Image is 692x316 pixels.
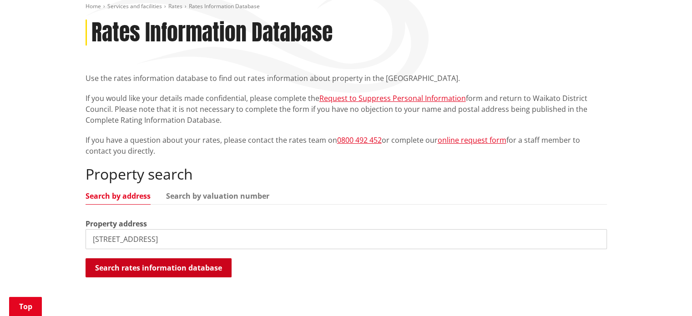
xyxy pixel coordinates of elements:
[86,2,101,10] a: Home
[438,135,506,145] a: online request form
[86,73,607,84] p: Use the rates information database to find out rates information about property in the [GEOGRAPHI...
[337,135,382,145] a: 0800 492 452
[86,166,607,183] h2: Property search
[86,192,151,200] a: Search by address
[9,297,42,316] a: Top
[86,93,607,125] p: If you would like your details made confidential, please complete the form and return to Waikato ...
[86,258,232,277] button: Search rates information database
[319,93,466,103] a: Request to Suppress Personal Information
[86,218,147,229] label: Property address
[166,192,269,200] a: Search by valuation number
[86,135,607,156] p: If you have a question about your rates, please contact the rates team on or complete our for a s...
[86,3,607,10] nav: breadcrumb
[168,2,182,10] a: Rates
[189,2,260,10] span: Rates Information Database
[91,20,333,46] h1: Rates Information Database
[86,229,607,249] input: e.g. Duke Street NGARUAWAHIA
[650,278,683,311] iframe: Messenger Launcher
[107,2,162,10] a: Services and facilities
